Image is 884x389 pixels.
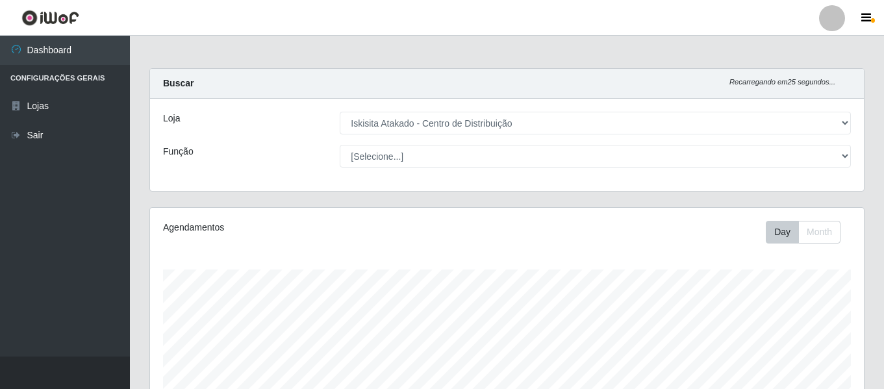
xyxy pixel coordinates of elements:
[163,145,194,158] label: Função
[21,10,79,26] img: CoreUI Logo
[729,78,835,86] i: Recarregando em 25 segundos...
[766,221,851,244] div: Toolbar with button groups
[163,221,438,234] div: Agendamentos
[766,221,840,244] div: First group
[798,221,840,244] button: Month
[163,78,194,88] strong: Buscar
[163,112,180,125] label: Loja
[766,221,799,244] button: Day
